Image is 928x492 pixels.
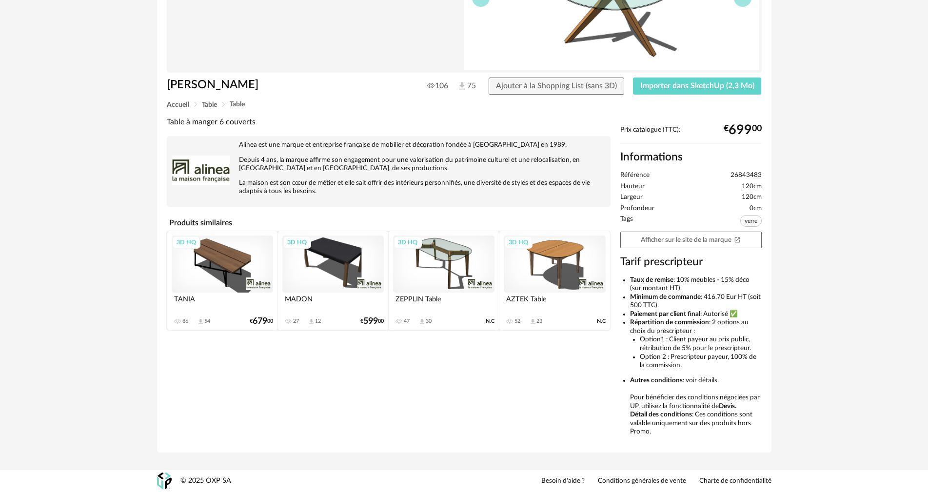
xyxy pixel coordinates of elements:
span: Download icon [529,318,536,325]
div: © 2025 OXP SA [180,476,231,486]
h1: [PERSON_NAME] [167,78,409,93]
p: Depuis 4 ans, la marque affirme son engagement pour une valorisation du patrimoine culturel et un... [172,156,606,173]
div: Breadcrumb [167,101,762,108]
a: Conditions générales de vente [598,477,686,486]
span: verre [740,215,762,227]
span: Référence [620,171,650,180]
span: Table [230,101,245,108]
span: Accueil [167,101,189,108]
div: TANIA [172,293,273,312]
h3: Tarif prescripteur [620,255,762,269]
span: 120cm [742,182,762,191]
a: 3D HQ ZEPPLIN Table 47 Download icon 30 N.C [389,231,499,330]
a: Besoin d'aide ? [541,477,585,486]
span: Download icon [197,318,204,325]
div: € 00 [250,318,273,325]
b: Taux de remise [630,276,673,283]
div: 3D HQ [394,236,422,249]
button: Importer dans SketchUp (2,3 Mo) [633,78,762,95]
span: 699 [729,126,752,134]
img: brand logo [172,141,230,199]
div: Table à manger 6 couverts [167,117,611,127]
div: 30 [426,318,432,325]
span: Open In New icon [734,236,741,243]
div: 86 [182,318,188,325]
b: Devis. [719,403,736,410]
span: Largeur [620,193,643,202]
button: Ajouter à la Shopping List (sans 3D) [489,78,624,95]
li: : 416,70 Eur HT (soit 500 TTC). [630,293,762,310]
ul: Pour bénéficier des conditions négociées par UP, utilisez la fonctionnalité de : Ces conditions s... [620,276,762,436]
img: OXP [157,472,172,490]
li: Option1 : Client payeur au prix public, rétribution de 5% pour le prescripteur. [640,335,762,353]
h2: Informations [620,150,762,164]
span: Ajouter à la Shopping List (sans 3D) [496,82,617,90]
span: 120cm [742,193,762,202]
span: Download icon [308,318,315,325]
span: Profondeur [620,204,654,213]
div: MADON [282,293,384,312]
a: Charte de confidentialité [699,477,771,486]
span: Hauteur [620,182,645,191]
span: N.C [486,318,494,325]
div: 3D HQ [283,236,311,249]
div: Prix catalogue (TTC): [620,126,762,144]
a: 3D HQ AZTEK Table 52 Download icon 23 N.C [499,231,610,330]
div: ZEPPLIN Table [393,293,494,312]
div: 12 [315,318,321,325]
li: : 2 options au choix du prescripteur : [630,318,762,370]
div: AZTEK Table [504,293,605,312]
b: Paiement par client final [630,311,700,317]
div: € 00 [360,318,384,325]
span: Tags [620,215,633,229]
span: Download icon [418,318,426,325]
div: € 00 [724,126,762,134]
div: 52 [514,318,520,325]
div: 47 [404,318,410,325]
div: 3D HQ [172,236,200,249]
span: 679 [253,318,267,325]
span: Table [202,101,217,108]
div: 3D HQ [504,236,533,249]
span: 75 [457,81,471,92]
h4: Produits similaires [167,216,611,230]
span: 599 [363,318,378,325]
b: Répartition de commission [630,319,709,326]
span: Importer dans SketchUp (2,3 Mo) [640,82,754,90]
a: 3D HQ TANIA 86 Download icon 54 €67900 [167,231,277,330]
b: Autres conditions [630,377,683,384]
p: Alinea est une marque et entreprise française de mobilier et décoration fondée à [GEOGRAPHIC_DATA... [172,141,606,149]
li: Option 2 : Prescripteur payeur, 100% de la commission. [640,353,762,370]
img: Téléchargements [457,81,467,91]
span: 26843483 [731,171,762,180]
div: 54 [204,318,210,325]
li: : voir détails. [630,376,762,385]
li: : Autorisé ✅ [630,310,762,319]
span: 0cm [750,204,762,213]
b: Minimum de commande [630,294,701,300]
span: 106 [427,81,448,91]
div: 27 [293,318,299,325]
li: : 10% meubles - 15% déco (sur montant HT). [630,276,762,293]
b: Détail des conditions [630,411,692,418]
a: Afficher sur le site de la marqueOpen In New icon [620,232,762,249]
a: 3D HQ MADON 27 Download icon 12 €59900 [278,231,388,330]
p: La maison est son cœur de métier et elle sait offrir des intérieurs personnifiés, une diversité d... [172,179,606,196]
span: N.C [597,318,606,325]
div: 23 [536,318,542,325]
